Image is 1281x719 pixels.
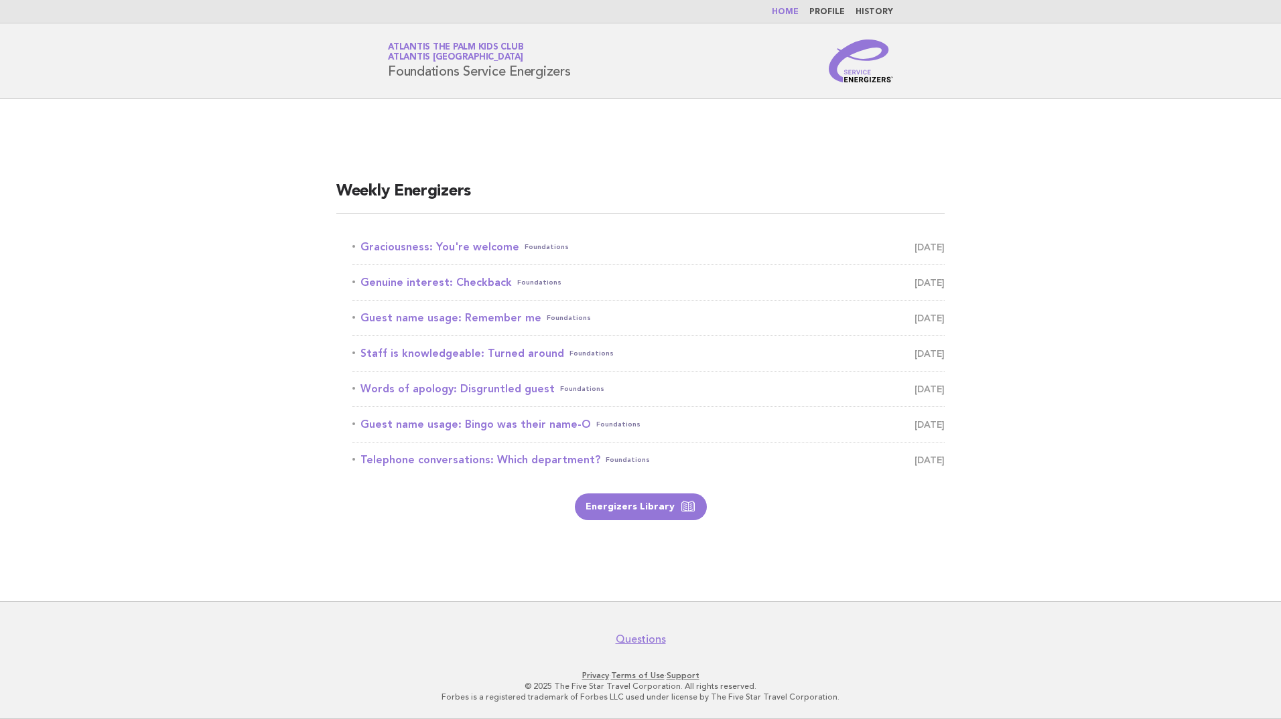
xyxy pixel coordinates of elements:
a: Telephone conversations: Which department?Foundations [DATE] [352,451,945,469]
a: Privacy [582,671,609,680]
a: Guest name usage: Remember meFoundations [DATE] [352,309,945,327]
a: Atlantis The Palm Kids ClubAtlantis [GEOGRAPHIC_DATA] [388,43,523,62]
span: Foundations [547,309,591,327]
span: Foundations [525,238,569,256]
h1: Foundations Service Energizers [388,44,571,78]
span: [DATE] [915,238,945,256]
a: Profile [809,8,845,16]
span: Foundations [517,273,561,292]
h2: Weekly Energizers [336,181,945,214]
a: Words of apology: Disgruntled guestFoundations [DATE] [352,380,945,398]
span: [DATE] [915,451,945,469]
a: Energizers Library [575,493,707,520]
span: Foundations [560,380,604,398]
span: [DATE] [915,344,945,363]
span: [DATE] [915,380,945,398]
span: [DATE] [915,309,945,327]
p: · · [230,670,1051,681]
a: Home [772,8,799,16]
span: Foundations [596,415,640,434]
span: Foundations [606,451,650,469]
a: Graciousness: You're welcomeFoundations [DATE] [352,238,945,256]
span: [DATE] [915,415,945,434]
span: [DATE] [915,273,945,292]
p: © 2025 The Five Star Travel Corporation. All rights reserved. [230,681,1051,692]
a: Guest name usage: Bingo was their name-OFoundations [DATE] [352,415,945,434]
a: Terms of Use [611,671,665,680]
a: Genuine interest: CheckbackFoundations [DATE] [352,273,945,292]
a: Staff is knowledgeable: Turned aroundFoundations [DATE] [352,344,945,363]
span: Atlantis [GEOGRAPHIC_DATA] [388,54,523,62]
span: Foundations [569,344,614,363]
a: Questions [616,633,666,646]
a: History [856,8,893,16]
p: Forbes is a registered trademark of Forbes LLC used under license by The Five Star Travel Corpora... [230,692,1051,702]
img: Service Energizers [829,39,893,82]
a: Support [667,671,699,680]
